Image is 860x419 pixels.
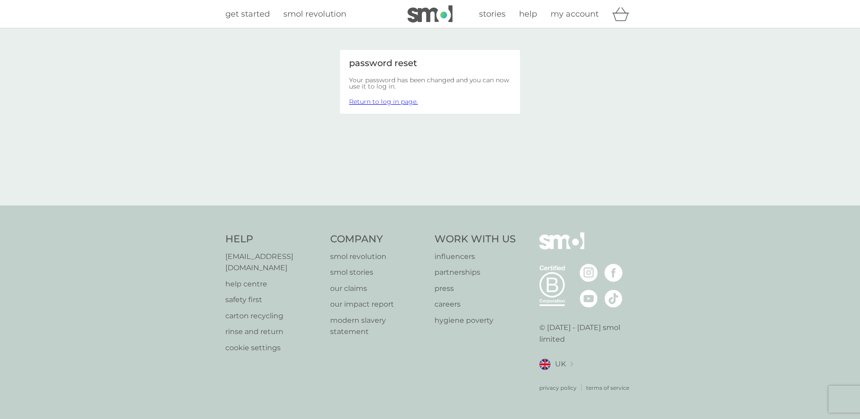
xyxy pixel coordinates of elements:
[349,77,511,89] h2: Your password has been changed and you can now use it to log in.
[408,5,452,22] img: smol
[330,299,426,310] a: our impact report
[551,9,599,19] span: my account
[330,251,426,263] a: smol revolution
[434,251,516,263] a: influencers
[519,8,537,21] a: help
[580,264,598,282] img: visit the smol Instagram page
[434,315,516,326] a: hygiene poverty
[570,362,573,367] img: select a new location
[612,5,635,23] div: basket
[539,359,551,370] img: UK flag
[349,98,418,106] a: Return to log in page.
[225,8,270,21] a: get started
[225,342,321,354] a: cookie settings
[225,232,321,246] h4: Help
[434,283,516,294] a: press
[330,315,426,338] a: modern slavery statement
[551,8,599,21] a: my account
[283,9,346,19] span: smol revolution
[434,232,516,246] h4: Work With Us
[349,59,511,68] div: password reset
[519,9,537,19] span: help
[555,358,566,370] span: UK
[225,9,270,19] span: get started
[225,294,321,306] a: safety first
[330,267,426,278] a: smol stories
[225,278,321,290] a: help centre
[225,251,321,274] a: [EMAIL_ADDRESS][DOMAIN_NAME]
[539,232,584,263] img: smol
[434,267,516,278] a: partnerships
[330,232,426,246] h4: Company
[605,290,623,308] img: visit the smol Tiktok page
[580,290,598,308] img: visit the smol Youtube page
[479,9,506,19] span: stories
[225,326,321,338] a: rinse and return
[330,283,426,294] a: our claims
[539,322,635,345] p: © [DATE] - [DATE] smol limited
[225,310,321,322] a: carton recycling
[283,8,346,21] a: smol revolution
[434,299,516,310] a: careers
[539,383,577,392] a: privacy policy
[479,8,506,21] a: stories
[605,264,623,282] img: visit the smol Facebook page
[586,383,629,392] a: terms of service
